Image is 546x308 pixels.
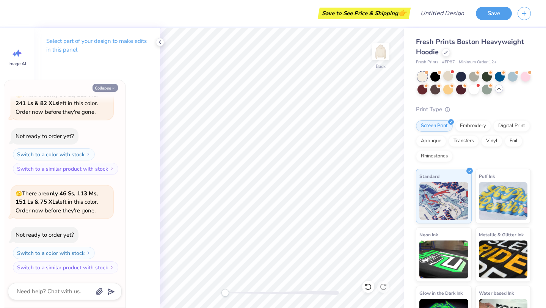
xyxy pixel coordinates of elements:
[16,132,74,140] div: Not ready to order yet?
[479,289,514,297] span: Water based Ink
[419,182,468,220] img: Standard
[416,151,453,162] div: Rhinestones
[16,91,98,116] span: There are left in this color. Order now before they're gone.
[449,135,479,147] div: Transfers
[442,59,455,66] span: # FP87
[493,120,530,132] div: Digital Print
[419,240,468,278] img: Neon Ink
[479,172,495,180] span: Puff Ink
[86,251,91,255] img: Switch to a color with stock
[16,190,98,206] strong: only 46 Ss, 113 Ms, 151 Ls & 75 XLs
[46,37,148,54] p: Select part of your design to make edits in this panel
[110,265,114,270] img: Switch to a similar product with stock
[455,120,491,132] div: Embroidery
[479,182,528,220] img: Puff Ink
[459,59,497,66] span: Minimum Order: 12 +
[476,7,512,20] button: Save
[419,172,439,180] span: Standard
[481,135,502,147] div: Vinyl
[398,8,406,17] span: 👉
[416,135,446,147] div: Applique
[479,231,524,239] span: Metallic & Glitter Ink
[16,231,74,239] div: Not ready to order yet?
[8,61,26,67] span: Image AI
[86,152,91,157] img: Switch to a color with stock
[13,261,118,273] button: Switch to a similar product with stock
[416,59,438,66] span: Fresh Prints
[16,91,22,99] span: 🫣
[93,84,118,92] button: Collapse
[416,120,453,132] div: Screen Print
[416,105,531,114] div: Print Type
[16,190,98,214] span: There are left in this color. Order now before they're gone.
[110,167,114,171] img: Switch to a similar product with stock
[479,240,528,278] img: Metallic & Glitter Ink
[414,6,470,21] input: Untitled Design
[13,148,95,160] button: Switch to a color with stock
[416,37,524,57] span: Fresh Prints Boston Heavyweight Hoodie
[376,63,386,70] div: Back
[221,289,229,297] div: Accessibility label
[373,44,388,59] img: Back
[419,231,438,239] span: Neon Ink
[505,135,522,147] div: Foil
[16,190,22,197] span: 🫣
[320,8,409,19] div: Save to See Price & Shipping
[419,289,463,297] span: Glow in the Dark Ink
[13,163,118,175] button: Switch to a similar product with stock
[13,247,95,259] button: Switch to a color with stock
